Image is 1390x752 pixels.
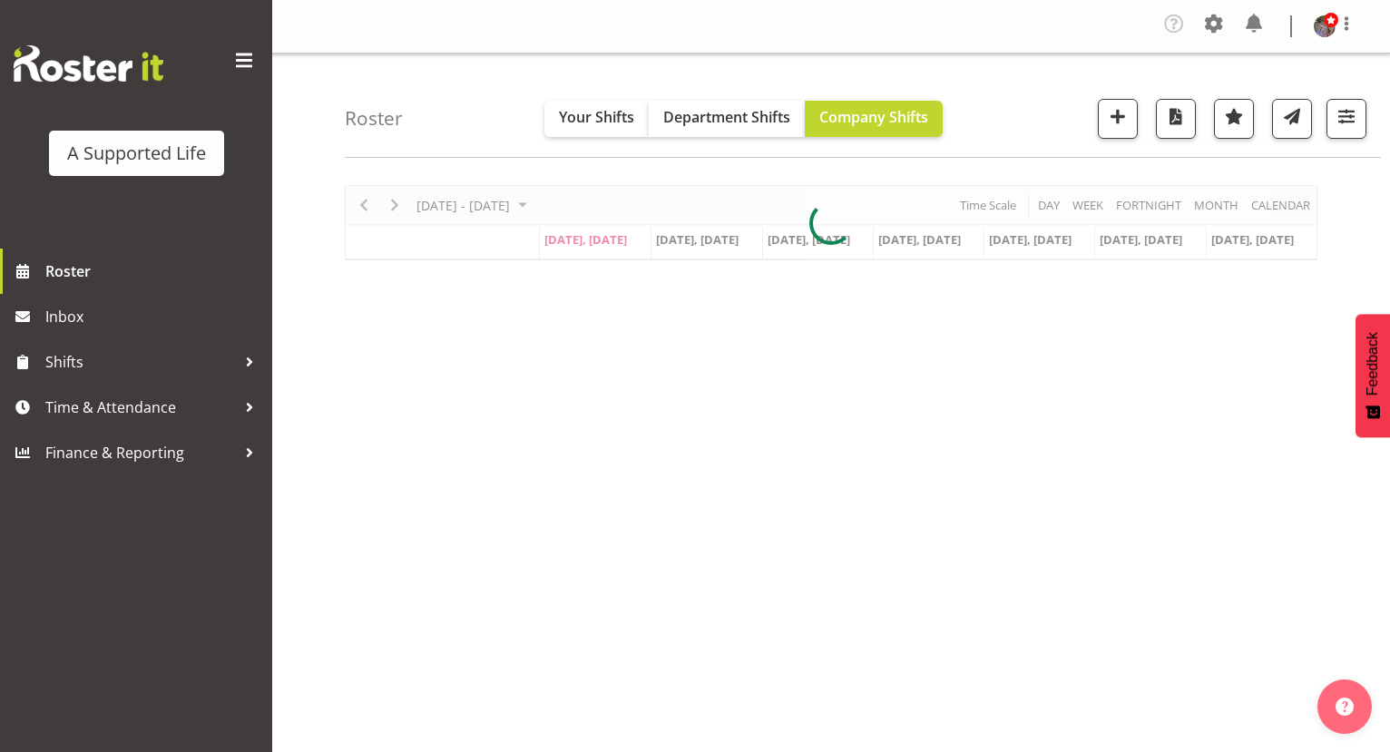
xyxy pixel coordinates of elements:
[45,303,263,330] span: Inbox
[45,439,236,466] span: Finance & Reporting
[649,101,805,137] button: Department Shifts
[819,107,928,127] span: Company Shifts
[1326,99,1366,139] button: Filter Shifts
[14,45,163,82] img: Rosterit website logo
[1272,99,1312,139] button: Send a list of all shifts for the selected filtered period to all rostered employees.
[1098,99,1138,139] button: Add a new shift
[345,108,403,129] h4: Roster
[544,101,649,137] button: Your Shifts
[67,140,206,167] div: A Supported Life
[45,348,236,376] span: Shifts
[1314,15,1336,37] img: rebecca-batesb34ca9c4cab83ab085f7a62cef5c7591.png
[1365,332,1381,396] span: Feedback
[805,101,943,137] button: Company Shifts
[1214,99,1254,139] button: Highlight an important date within the roster.
[663,107,790,127] span: Department Shifts
[1336,698,1354,716] img: help-xxl-2.png
[45,394,236,421] span: Time & Attendance
[559,107,634,127] span: Your Shifts
[1356,314,1390,437] button: Feedback - Show survey
[1156,99,1196,139] button: Download a PDF of the roster according to the set date range.
[45,258,263,285] span: Roster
